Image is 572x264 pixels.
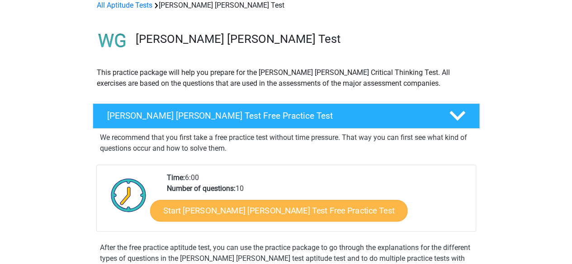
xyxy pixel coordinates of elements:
[136,32,473,46] h3: [PERSON_NAME] [PERSON_NAME] Test
[107,111,435,121] h4: [PERSON_NAME] [PERSON_NAME] Test Free Practice Test
[100,132,473,154] p: We recommend that you first take a free practice test without time pressure. That way you can fir...
[93,22,132,60] img: watson glaser test
[89,103,483,129] a: [PERSON_NAME] [PERSON_NAME] Test Free Practice Test
[160,172,475,231] div: 6:00 10
[97,67,476,89] p: This practice package will help you prepare for the [PERSON_NAME] [PERSON_NAME] Critical Thinking...
[97,1,152,9] a: All Aptitude Tests
[167,184,236,193] b: Number of questions:
[150,200,407,222] a: Start [PERSON_NAME] [PERSON_NAME] Test Free Practice Test
[167,173,185,182] b: Time:
[106,172,151,218] img: Clock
